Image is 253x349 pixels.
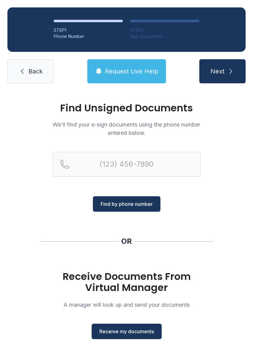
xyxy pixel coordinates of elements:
[54,27,123,33] div: STEP 1
[52,103,201,113] h1: Find Unsigned Documents
[54,33,123,39] div: Phone Number
[121,236,132,246] div: OR
[105,67,158,76] span: Request Live Help
[52,271,201,293] h1: Receive Documents From Virtual Manager
[210,67,225,76] span: Next
[99,328,154,335] span: Receive my documents
[52,120,201,137] p: We'll find your e-sign documents using the phone number entered below.
[130,27,199,33] div: STEP 2
[130,33,199,39] div: Sign Documents
[52,301,201,309] p: A manager will look up and send your documents
[28,67,43,76] span: Back
[101,200,153,208] span: Find by phone number
[52,152,201,177] input: Reservation phone number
